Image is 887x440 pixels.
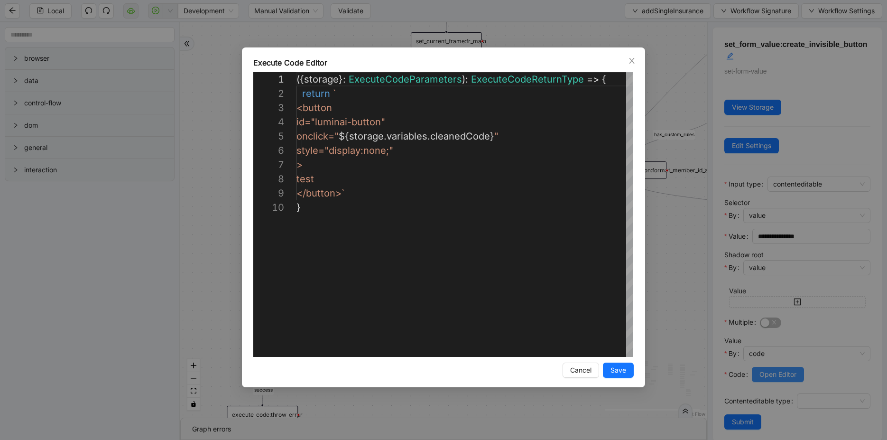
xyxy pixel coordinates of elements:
[253,158,284,172] div: 7
[384,131,387,142] span: .
[253,172,284,186] div: 8
[602,74,606,85] span: {
[296,74,304,85] span: ({
[296,202,301,213] span: }
[628,57,636,65] span: close
[302,88,330,99] span: return
[427,131,430,142] span: .
[333,88,336,99] span: `
[296,159,303,170] span: >
[627,56,637,66] button: Close
[570,365,591,375] span: Cancel
[387,131,427,142] span: variables
[339,74,346,85] span: }:
[296,145,393,156] span: style="display:none;"
[462,74,468,85] span: ):
[253,200,284,215] div: 10
[253,101,284,115] div: 3
[296,116,385,128] span: id="luminai-button"
[494,131,499,142] span: "
[253,129,284,143] div: 5
[587,74,599,85] span: =>
[304,74,339,85] span: storage
[296,187,344,199] span: </button>`
[253,86,284,101] div: 2
[490,131,494,142] span: }
[296,72,297,86] textarea: Editor content;Press Alt+F1 for Accessibility Options.
[296,131,339,142] span: onclick="
[563,363,599,378] button: Cancel
[430,131,490,142] span: cleanedCode
[253,72,284,86] div: 1
[349,131,384,142] span: storage
[253,186,284,200] div: 9
[339,131,349,142] span: ${
[296,173,314,185] span: test
[349,74,462,85] span: ExecuteCodeParameters
[471,74,584,85] span: ExecuteCodeReturnType
[253,57,634,68] div: Execute Code Editor
[253,115,284,129] div: 4
[610,365,626,375] span: Save
[603,363,634,378] button: Save
[253,143,284,158] div: 6
[296,102,332,113] span: <button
